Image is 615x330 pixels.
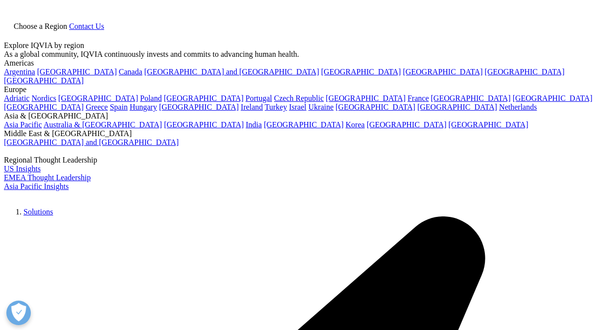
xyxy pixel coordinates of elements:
a: [GEOGRAPHIC_DATA] [403,68,482,76]
span: Choose a Region [14,22,67,30]
a: [GEOGRAPHIC_DATA] [164,94,244,102]
a: Asia Pacific [4,120,42,129]
div: Regional Thought Leadership [4,156,611,165]
a: [GEOGRAPHIC_DATA] [417,103,497,111]
a: Contact Us [69,22,104,30]
a: [GEOGRAPHIC_DATA] [4,76,84,85]
a: [GEOGRAPHIC_DATA] [321,68,401,76]
a: France [408,94,429,102]
a: [GEOGRAPHIC_DATA] [58,94,138,102]
div: Middle East & [GEOGRAPHIC_DATA] [4,129,611,138]
a: Korea [345,120,364,129]
a: [GEOGRAPHIC_DATA] [513,94,592,102]
a: EMEA Thought Leadership [4,173,91,182]
a: US Insights [4,165,41,173]
a: Solutions [23,208,53,216]
a: Nordics [31,94,56,102]
a: [GEOGRAPHIC_DATA] [159,103,239,111]
a: [GEOGRAPHIC_DATA] [336,103,415,111]
a: [GEOGRAPHIC_DATA] [164,120,244,129]
a: Spain [110,103,127,111]
a: Canada [119,68,142,76]
a: Greece [86,103,108,111]
a: India [246,120,262,129]
div: Explore IQVIA by region [4,41,611,50]
a: Hungary [130,103,157,111]
a: [GEOGRAPHIC_DATA] [4,103,84,111]
a: [GEOGRAPHIC_DATA] [264,120,343,129]
a: Portugal [246,94,272,102]
a: Czech Republic [274,94,324,102]
a: [GEOGRAPHIC_DATA] [37,68,117,76]
a: Israel [289,103,307,111]
button: Open Preferences [6,301,31,325]
a: Ireland [241,103,263,111]
a: [GEOGRAPHIC_DATA] [449,120,528,129]
div: Asia & [GEOGRAPHIC_DATA] [4,112,611,120]
a: [GEOGRAPHIC_DATA] and [GEOGRAPHIC_DATA] [144,68,319,76]
a: [GEOGRAPHIC_DATA] [431,94,511,102]
a: Adriatic [4,94,29,102]
a: [GEOGRAPHIC_DATA] [485,68,565,76]
a: [GEOGRAPHIC_DATA] [326,94,406,102]
a: [GEOGRAPHIC_DATA] [366,120,446,129]
a: Asia Pacific Insights [4,182,68,190]
a: Netherlands [499,103,537,111]
a: Turkey [265,103,287,111]
a: Poland [140,94,161,102]
div: As a global community, IQVIA continuously invests and commits to advancing human health. [4,50,611,59]
div: Americas [4,59,611,68]
div: Europe [4,85,611,94]
a: Australia & [GEOGRAPHIC_DATA] [44,120,162,129]
a: [GEOGRAPHIC_DATA] and [GEOGRAPHIC_DATA] [4,138,179,146]
a: Ukraine [308,103,334,111]
a: Argentina [4,68,35,76]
